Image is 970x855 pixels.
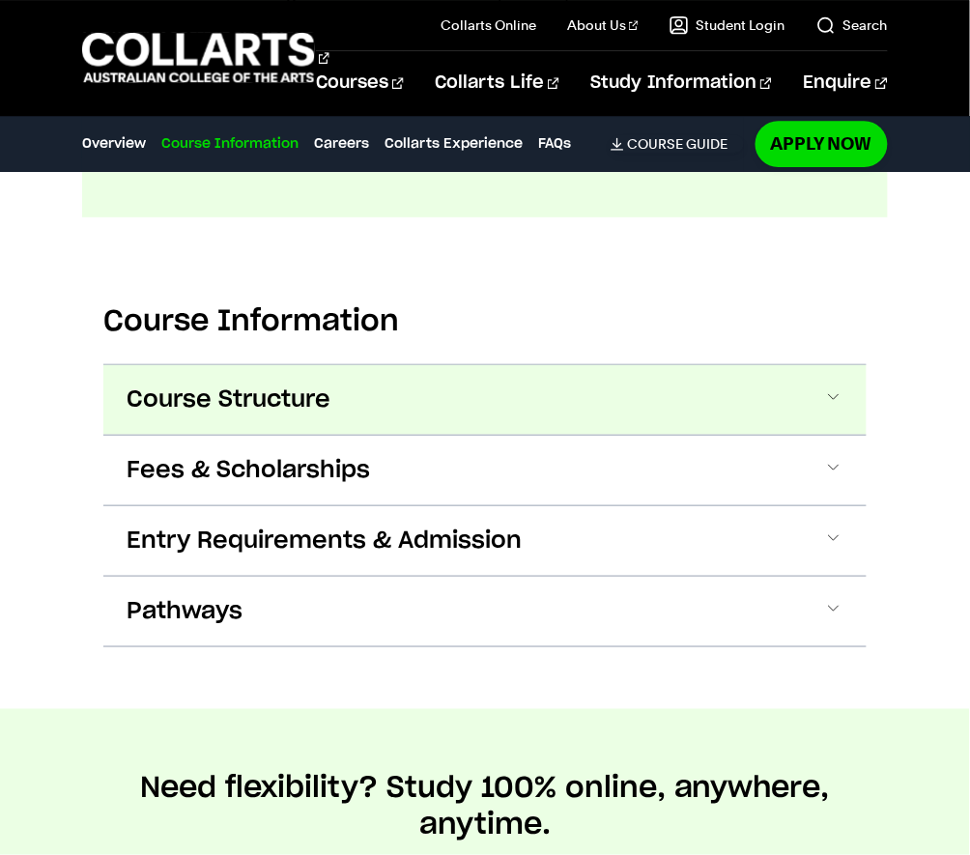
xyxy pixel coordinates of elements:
[82,30,268,85] div: Go to homepage
[82,771,887,844] h2: Need flexibility? Study 100% online, anywhere, anytime.
[538,133,571,155] a: FAQs
[590,51,772,115] a: Study Information
[103,506,867,576] button: Entry Requirements & Admission
[161,133,299,155] a: Course Information
[127,455,370,486] span: Fees & Scholarships
[803,51,887,115] a: Enquire
[316,51,404,115] a: Courses
[816,15,888,35] a: Search
[103,577,867,646] button: Pathways
[611,135,744,153] a: Course Guide
[670,15,785,35] a: Student Login
[756,121,888,166] a: Apply Now
[82,133,146,155] a: Overview
[127,385,330,415] span: Course Structure
[103,365,867,435] button: Course Structure
[314,133,369,155] a: Careers
[435,51,559,115] a: Collarts Life
[385,133,523,155] a: Collarts Experience
[127,596,242,627] span: Pathways
[567,15,639,35] a: About Us
[127,526,522,556] span: Entry Requirements & Admission
[103,436,867,505] button: Fees & Scholarships
[103,303,867,340] h2: Course Information
[441,15,536,35] a: Collarts Online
